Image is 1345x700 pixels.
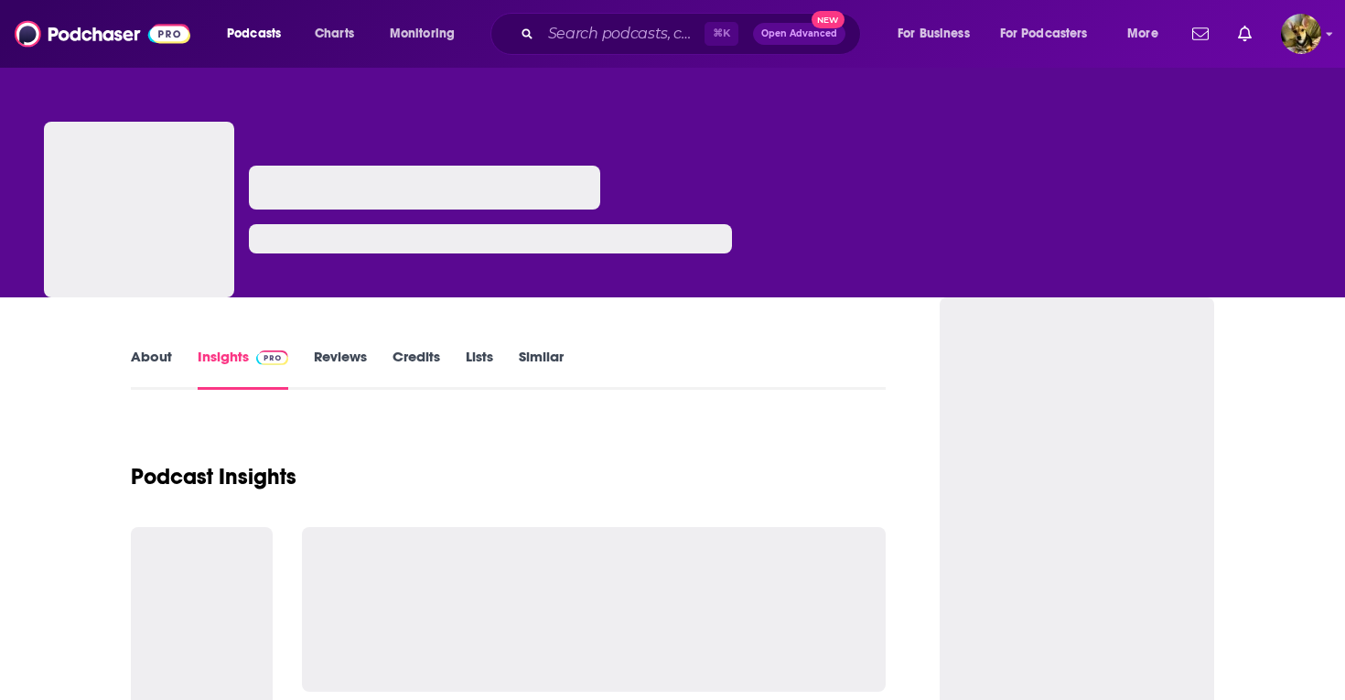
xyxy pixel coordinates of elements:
span: For Business [898,21,970,47]
span: Logged in as SydneyDemo [1281,14,1321,54]
img: User Profile [1281,14,1321,54]
a: InsightsPodchaser Pro [198,348,288,390]
span: Podcasts [227,21,281,47]
button: open menu [1114,19,1181,48]
button: open menu [377,19,479,48]
span: Monitoring [390,21,455,47]
h1: Podcast Insights [131,463,296,490]
button: open menu [885,19,993,48]
a: Show notifications dropdown [1231,18,1259,49]
img: Podchaser - Follow, Share and Rate Podcasts [15,16,190,51]
span: ⌘ K [705,22,738,46]
input: Search podcasts, credits, & more... [541,19,705,48]
span: New [812,11,845,28]
img: Podchaser Pro [256,350,288,365]
button: open menu [214,19,305,48]
div: Search podcasts, credits, & more... [508,13,878,55]
a: About [131,348,172,390]
a: Reviews [314,348,367,390]
span: Open Advanced [761,29,837,38]
button: open menu [988,19,1114,48]
a: Credits [393,348,440,390]
span: For Podcasters [1000,21,1088,47]
span: Charts [315,21,354,47]
button: Open AdvancedNew [753,23,845,45]
a: Show notifications dropdown [1185,18,1216,49]
a: Charts [303,19,365,48]
a: Similar [519,348,564,390]
button: Show profile menu [1281,14,1321,54]
a: Lists [466,348,493,390]
span: More [1127,21,1158,47]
